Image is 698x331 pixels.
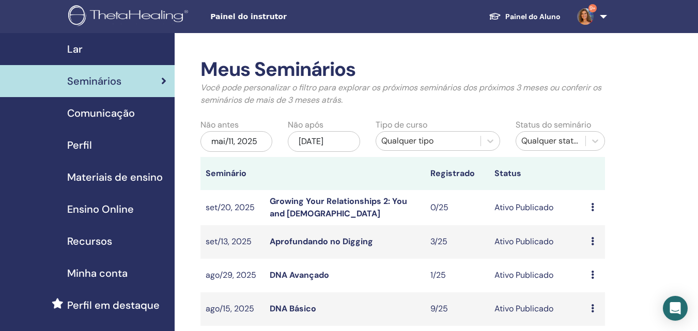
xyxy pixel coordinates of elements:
[489,259,585,292] td: Ativo Publicado
[67,297,160,313] span: Perfil em destaque
[425,292,489,326] td: 9/25
[521,135,580,147] div: Qualquer status
[489,225,585,259] td: Ativo Publicado
[200,119,239,131] label: Não antes
[67,265,128,281] span: Minha conta
[425,157,489,190] th: Registrado
[425,225,489,259] td: 3/25
[200,225,265,259] td: set/13, 2025
[67,201,134,217] span: Ensino Online
[663,296,688,321] div: Open Intercom Messenger
[68,5,192,28] img: logo.png
[577,8,594,25] img: default.jpg
[67,137,92,153] span: Perfil
[425,259,489,292] td: 1/25
[67,169,163,185] span: Materiais de ensino
[67,105,135,121] span: Comunicação
[489,157,585,190] th: Status
[200,58,605,82] h2: Meus Seminários
[425,190,489,225] td: 0/25
[376,119,427,131] label: Tipo de curso
[200,82,605,106] p: Você pode personalizar o filtro para explorar os próximos seminários dos próximos 3 meses ou conf...
[270,236,373,247] a: Aprofundando no Digging
[516,119,591,131] label: Status do seminário
[489,12,501,21] img: graduation-cap-white.svg
[200,157,265,190] th: Seminário
[480,7,569,26] a: Painel do Aluno
[270,270,329,280] a: DNA Avançado
[288,119,323,131] label: Não após
[200,131,272,152] div: mai/11, 2025
[270,196,407,219] a: Growing Your Relationships 2: You and [DEMOGRAPHIC_DATA]
[67,41,83,57] span: Lar
[210,11,365,22] span: Painel do instrutor
[270,303,316,314] a: DNA Básico
[200,292,265,326] td: ago/15, 2025
[588,4,597,12] span: 9+
[200,259,265,292] td: ago/29, 2025
[288,131,360,152] div: [DATE]
[489,190,585,225] td: Ativo Publicado
[67,73,121,89] span: Seminários
[489,292,585,326] td: Ativo Publicado
[67,233,112,249] span: Recursos
[381,135,475,147] div: Qualquer tipo
[200,190,265,225] td: set/20, 2025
